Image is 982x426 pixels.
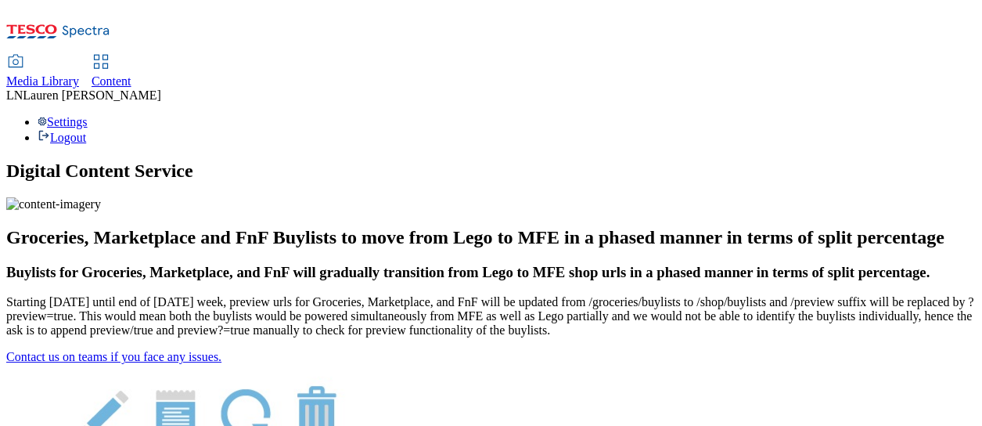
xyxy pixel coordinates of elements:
[6,264,976,281] h3: Buylists for Groceries, Marketplace, and FnF will gradually transition from Lego to MFE shop urls...
[38,131,86,144] a: Logout
[6,56,79,88] a: Media Library
[6,295,976,338] p: Starting [DATE] until end of [DATE] week, preview urls for Groceries, Marketplace, and FnF will b...
[6,74,79,88] span: Media Library
[6,88,23,102] span: LN
[23,88,160,102] span: Lauren [PERSON_NAME]
[92,56,131,88] a: Content
[6,350,221,363] a: Contact us on teams if you face any issues.
[6,197,101,211] img: content-imagery
[6,227,976,248] h2: Groceries, Marketplace and FnF Buylists to move from Lego to MFE in a phased manner in terms of s...
[6,161,976,182] h1: Digital Content Service
[38,115,88,128] a: Settings
[92,74,131,88] span: Content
